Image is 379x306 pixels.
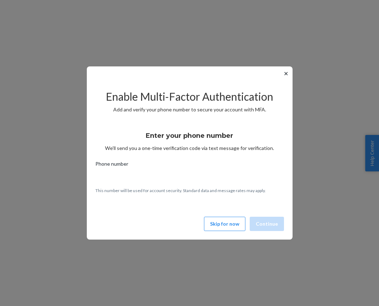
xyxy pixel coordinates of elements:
[95,106,284,113] p: Add and verify your phone number to secure your account with MFA.
[95,187,284,194] p: This number will be used for account security. Standard data and message rates may apply.
[282,69,290,78] button: ✕
[95,91,284,102] h2: Enable Multi-Factor Authentication
[204,217,245,231] button: Skip for now
[146,131,233,140] h3: Enter your phone number
[95,125,284,152] div: We’ll send you a one-time verification code via text message for verification.
[250,217,284,231] button: Continue
[95,160,128,170] span: Phone number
